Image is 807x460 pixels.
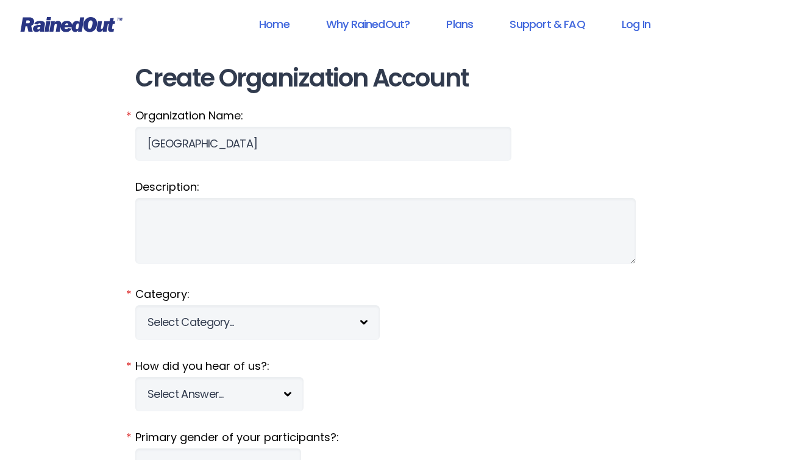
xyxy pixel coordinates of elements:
[430,10,489,38] a: Plans
[135,65,672,92] h1: Create Organization Account
[606,10,666,38] a: Log In
[135,179,672,195] label: Description:
[135,430,672,445] label: Primary gender of your participants?:
[243,10,305,38] a: Home
[135,286,672,302] label: Category:
[135,358,672,374] label: How did you hear of us?:
[310,10,426,38] a: Why RainedOut?
[135,108,672,124] label: Organization Name:
[494,10,600,38] a: Support & FAQ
